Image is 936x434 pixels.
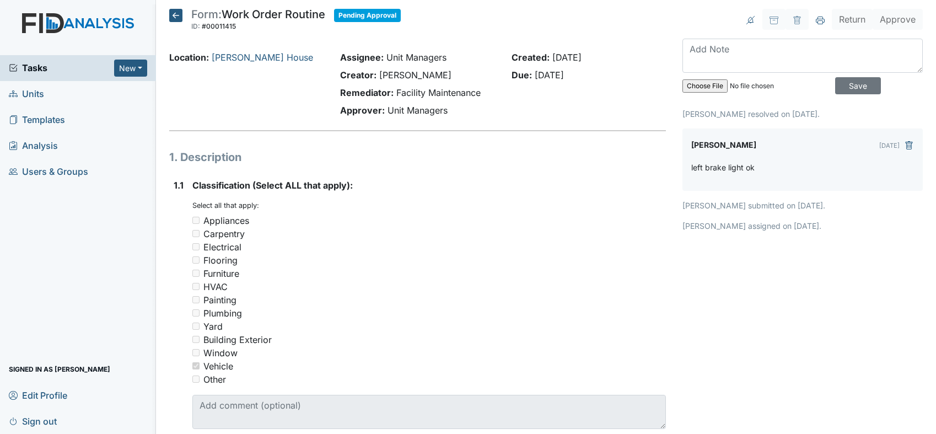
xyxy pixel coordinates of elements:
[832,9,873,30] button: Return
[192,217,200,224] input: Appliances
[9,85,44,103] span: Units
[835,77,881,94] input: Save
[512,52,550,63] strong: Created:
[203,227,245,240] div: Carpentry
[192,296,200,303] input: Painting
[340,105,385,116] strong: Approver:
[192,201,259,210] small: Select all that apply:
[169,149,666,165] h1: 1. Description
[396,87,481,98] span: Facility Maintenance
[9,137,58,154] span: Analysis
[203,254,238,267] div: Flooring
[203,267,239,280] div: Furniture
[388,105,448,116] span: Unit Managers
[192,336,200,343] input: Building Exterior
[203,346,238,360] div: Window
[169,52,209,63] strong: Location:
[379,69,451,81] span: [PERSON_NAME]
[873,9,923,30] button: Approve
[192,283,200,290] input: HVAC
[334,9,401,22] span: Pending Approval
[203,360,233,373] div: Vehicle
[192,309,200,317] input: Plumbing
[203,307,242,320] div: Plumbing
[691,137,756,153] label: [PERSON_NAME]
[203,373,226,386] div: Other
[192,349,200,356] input: Window
[114,60,147,77] button: New
[202,22,236,30] span: #00011415
[191,9,325,33] div: Work Order Routine
[552,52,582,63] span: [DATE]
[386,52,447,63] span: Unit Managers
[535,69,564,81] span: [DATE]
[191,22,200,30] span: ID:
[682,108,923,120] p: [PERSON_NAME] resolved on [DATE].
[9,361,110,378] span: Signed in as [PERSON_NAME]
[212,52,313,63] a: [PERSON_NAME] House
[682,220,923,232] p: [PERSON_NAME] assigned on [DATE].
[192,323,200,330] input: Yard
[9,163,88,180] span: Users & Groups
[9,412,57,430] span: Sign out
[192,230,200,237] input: Carpentry
[191,8,222,21] span: Form:
[203,214,249,227] div: Appliances
[203,333,272,346] div: Building Exterior
[9,111,65,128] span: Templates
[203,280,228,293] div: HVAC
[192,256,200,264] input: Flooring
[340,69,376,81] strong: Creator:
[174,179,184,192] label: 1.1
[192,243,200,250] input: Electrical
[192,376,200,383] input: Other
[192,180,353,191] span: Classification (Select ALL that apply):
[203,240,241,254] div: Electrical
[203,320,223,333] div: Yard
[203,293,236,307] div: Painting
[691,162,755,173] p: left brake light ok
[192,362,200,369] input: Vehicle
[879,142,900,149] small: [DATE]
[9,61,114,74] a: Tasks
[192,270,200,277] input: Furniture
[9,387,67,404] span: Edit Profile
[512,69,532,81] strong: Due:
[340,87,394,98] strong: Remediator:
[340,52,384,63] strong: Assignee:
[682,200,923,211] p: [PERSON_NAME] submitted on [DATE].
